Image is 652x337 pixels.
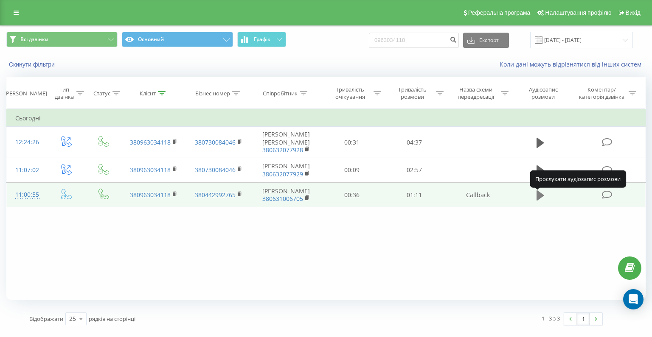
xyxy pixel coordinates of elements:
[262,195,303,203] a: 380631006705
[329,86,371,100] div: Тривалість очікування
[321,158,383,182] td: 00:09
[446,183,511,207] td: Callback
[518,86,568,100] div: Аудіозапис розмови
[530,170,626,187] div: Прослухати аудіозапис розмови
[468,9,531,16] span: Реферальна програма
[130,166,171,174] a: 380963034118
[140,90,156,97] div: Клієнт
[130,191,171,199] a: 380963034118
[15,162,38,178] div: 11:07:02
[15,187,38,203] div: 11:00:55
[463,33,509,48] button: Експорт
[623,289,644,309] div: Open Intercom Messenger
[20,36,48,43] span: Всі дзвінки
[453,86,499,100] div: Назва схеми переадресації
[383,183,446,207] td: 01:11
[577,313,590,325] a: 1
[54,86,74,100] div: Тип дзвінка
[6,61,59,68] button: Скинути фільтри
[577,86,627,100] div: Коментар/категорія дзвінка
[237,32,286,47] button: Графік
[6,32,118,47] button: Всі дзвінки
[262,170,303,178] a: 380632077929
[321,183,383,207] td: 00:36
[4,90,47,97] div: [PERSON_NAME]
[7,110,646,127] td: Сьогодні
[195,166,236,174] a: 380730084046
[195,138,236,146] a: 380730084046
[130,138,171,146] a: 380963034118
[251,158,321,182] td: [PERSON_NAME]
[89,315,135,323] span: рядків на сторінці
[545,9,611,16] span: Налаштування профілю
[262,146,303,154] a: 380632077928
[93,90,110,97] div: Статус
[369,33,459,48] input: Пошук за номером
[321,127,383,158] td: 00:31
[195,90,230,97] div: Бізнес номер
[383,158,446,182] td: 02:57
[542,314,560,323] div: 1 - 3 з 3
[29,315,63,323] span: Відображати
[15,134,38,150] div: 12:24:26
[251,127,321,158] td: [PERSON_NAME] [PERSON_NAME]
[251,183,321,207] td: [PERSON_NAME]
[254,36,270,42] span: Графік
[69,315,76,323] div: 25
[195,191,236,199] a: 380442992765
[500,60,646,68] a: Коли дані можуть відрізнятися вiд інших систем
[626,9,641,16] span: Вихід
[383,127,446,158] td: 04:37
[122,32,233,47] button: Основний
[263,90,298,97] div: Співробітник
[391,86,434,100] div: Тривалість розмови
